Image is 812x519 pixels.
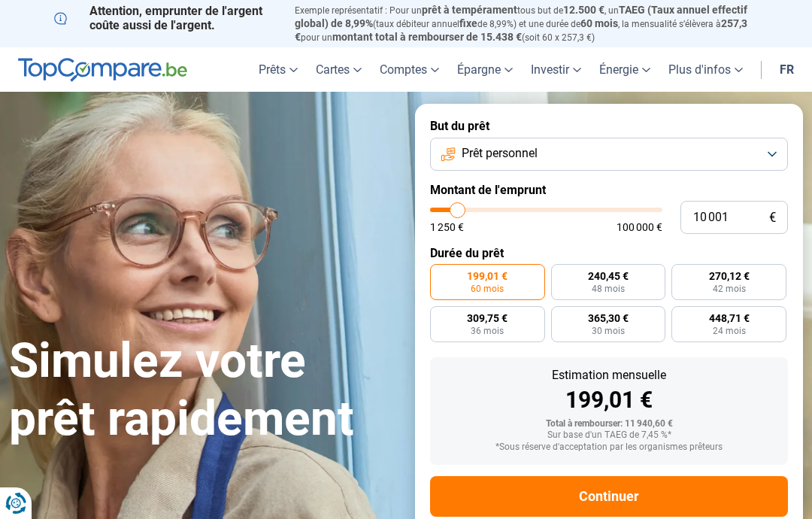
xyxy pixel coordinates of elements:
[448,47,522,92] a: Épargne
[588,271,629,281] span: 240,45 €
[580,17,618,29] span: 60 mois
[471,284,504,293] span: 60 mois
[467,313,507,323] span: 309,75 €
[617,222,662,232] span: 100 000 €
[442,419,776,429] div: Total à rembourser: 11 940,60 €
[18,58,187,82] img: TopCompare
[709,313,750,323] span: 448,71 €
[592,326,625,335] span: 30 mois
[771,47,803,92] a: fr
[713,284,746,293] span: 42 mois
[250,47,307,92] a: Prêts
[422,4,517,16] span: prêt à tempérament
[588,313,629,323] span: 365,30 €
[442,389,776,411] div: 199,01 €
[467,271,507,281] span: 199,01 €
[430,138,788,171] button: Prêt personnel
[592,284,625,293] span: 48 mois
[307,47,371,92] a: Cartes
[295,17,747,43] span: 257,3 €
[709,271,750,281] span: 270,12 €
[769,211,776,224] span: €
[442,442,776,453] div: *Sous réserve d'acceptation par les organismes prêteurs
[430,476,788,517] button: Continuer
[9,332,397,448] h1: Simulez votre prêt rapidement
[295,4,758,44] p: Exemple représentatif : Pour un tous but de , un (taux débiteur annuel de 8,99%) et une durée de ...
[430,246,788,260] label: Durée du prêt
[430,183,788,197] label: Montant de l'emprunt
[332,31,522,43] span: montant total à rembourser de 15.438 €
[430,119,788,133] label: But du prêt
[442,430,776,441] div: Sur base d'un TAEG de 7,45 %*
[713,326,746,335] span: 24 mois
[590,47,659,92] a: Énergie
[659,47,752,92] a: Plus d'infos
[54,4,277,32] p: Attention, emprunter de l'argent coûte aussi de l'argent.
[462,145,538,162] span: Prêt personnel
[430,222,464,232] span: 1 250 €
[563,4,604,16] span: 12.500 €
[459,17,477,29] span: fixe
[471,326,504,335] span: 36 mois
[295,4,747,29] span: TAEG (Taux annuel effectif global) de 8,99%
[522,47,590,92] a: Investir
[371,47,448,92] a: Comptes
[442,369,776,381] div: Estimation mensuelle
